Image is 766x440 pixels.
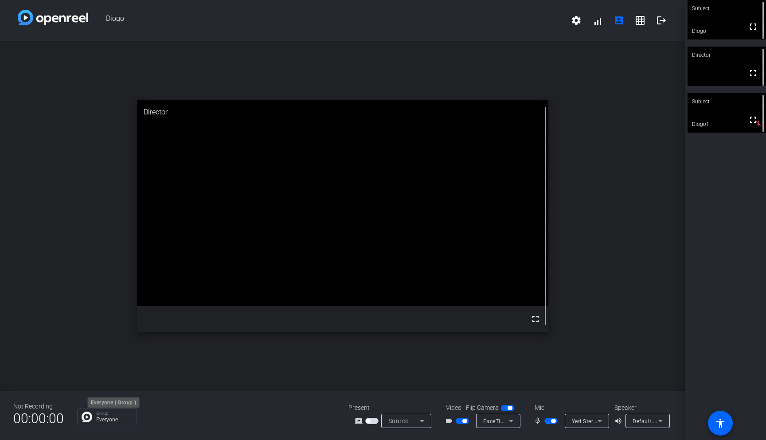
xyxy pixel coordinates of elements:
mat-icon: videocam_outline [445,416,456,426]
span: Yeti Stereo Microphone (046d:0ab7) [572,417,665,424]
div: Present [348,403,437,412]
div: Director [688,47,766,63]
span: 00:00:00 [13,408,64,429]
mat-icon: account_box [614,15,624,26]
span: Video [446,403,461,412]
span: Default - MacBook Pro Speakers (Built-in) [633,417,739,424]
div: Everyone ( Group ) [86,397,141,408]
mat-icon: screen_share_outline [355,416,365,426]
mat-icon: accessibility [715,418,726,428]
p: Everyone [96,417,132,422]
img: white-gradient.svg [18,10,88,25]
span: FaceTime HD Camera (D288:[DATE]) [483,417,578,424]
mat-icon: fullscreen [748,114,758,125]
mat-icon: fullscreen [748,21,758,32]
mat-icon: logout [656,15,667,26]
mat-icon: grid_on [635,15,645,26]
div: Mic [526,403,614,412]
button: signal_cellular_alt [587,10,608,31]
div: Speaker [614,403,668,412]
div: Not Recording [13,402,64,411]
span: Diogo [88,10,566,31]
mat-icon: settings [571,15,582,26]
mat-icon: fullscreen [748,68,758,79]
div: Director [137,100,548,124]
div: Subject [688,93,766,110]
mat-icon: mic_none [534,416,544,426]
span: Flip Camera [466,403,499,412]
mat-icon: fullscreen [530,314,541,324]
span: Source [388,417,409,424]
p: Group [96,411,132,416]
mat-icon: volume_up [614,416,625,426]
img: Chat Icon [82,412,92,422]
